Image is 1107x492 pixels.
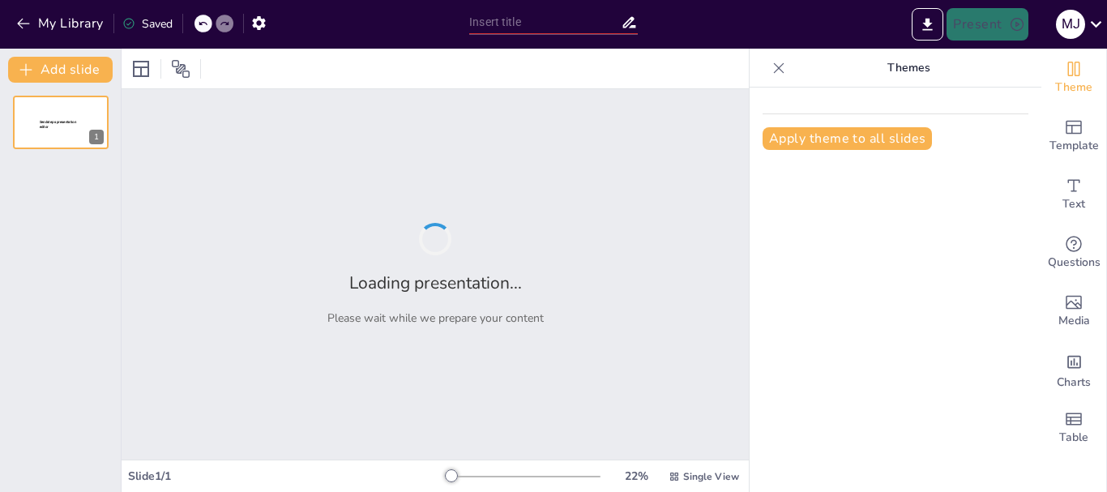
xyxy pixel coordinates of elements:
h2: Loading presentation... [349,272,522,294]
div: M J [1056,10,1085,39]
div: Add charts and graphs [1041,340,1106,399]
span: Single View [683,470,739,483]
div: Add images, graphics, shapes or video [1041,282,1106,340]
div: Add ready made slides [1041,107,1106,165]
span: Questions [1048,254,1101,272]
button: Export to PowerPoint [912,8,943,41]
div: 22 % [617,468,656,484]
span: Media [1058,312,1090,330]
button: Apply theme to all slides [763,127,932,150]
p: Please wait while we prepare your content [327,310,544,326]
input: Insert title [469,11,621,34]
div: Change the overall theme [1041,49,1106,107]
button: Present [947,8,1028,41]
div: Add text boxes [1041,165,1106,224]
div: Saved [122,16,173,32]
span: Table [1059,429,1088,447]
span: Template [1049,137,1099,155]
div: Get real-time input from your audience [1041,224,1106,282]
p: Themes [792,49,1025,88]
button: My Library [12,11,110,36]
div: Layout [128,56,154,82]
div: Slide 1 / 1 [128,468,445,484]
span: Sendsteps presentation editor [40,120,76,129]
div: Add a table [1041,399,1106,457]
div: 1 [13,96,109,149]
button: M J [1056,8,1085,41]
span: Position [171,59,190,79]
span: Text [1062,195,1085,213]
button: Add slide [8,57,113,83]
span: Charts [1057,374,1091,391]
div: 1 [89,130,104,144]
span: Theme [1055,79,1092,96]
